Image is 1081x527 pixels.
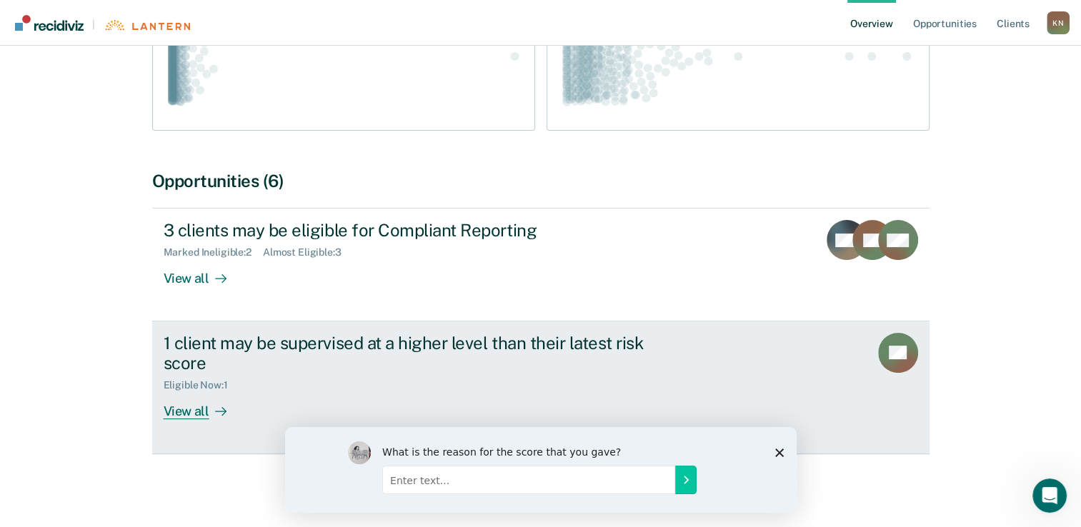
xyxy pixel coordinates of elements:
div: K N [1047,11,1070,34]
div: View all [164,391,244,419]
a: 1 client may be supervised at a higher level than their latest risk scoreEligible Now:1View all [152,321,930,454]
button: Profile dropdown button [1047,11,1070,34]
iframe: Intercom live chat [1032,478,1067,513]
img: Recidiviz [15,15,84,31]
div: 1 client may be supervised at a higher level than their latest risk score [164,333,665,374]
div: Eligible Now : 1 [164,379,239,391]
a: 3 clients may be eligible for Compliant ReportingMarked Ineligible:2Almost Eligible:3View all [152,208,930,321]
div: Almost Eligible : 3 [263,246,353,259]
div: Opportunities (6) [152,171,930,191]
div: Marked Ineligible : 2 [164,246,263,259]
span: | [84,19,104,31]
img: Lantern [104,20,190,31]
div: View all [164,259,244,286]
div: 3 clients may be eligible for Compliant Reporting [164,220,665,241]
iframe: Survey by Kim from Recidiviz [285,427,797,513]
